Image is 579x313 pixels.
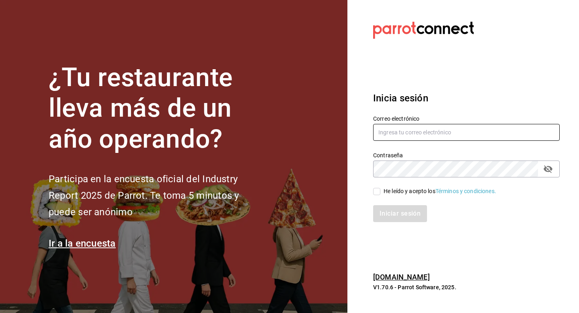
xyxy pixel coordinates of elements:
[373,91,560,105] h3: Inicia sesión
[541,162,555,176] button: passwordField
[373,124,560,141] input: Ingresa tu correo electrónico
[49,62,266,155] h1: ¿Tu restaurante lleva más de un año operando?
[384,187,496,196] div: He leído y acepto los
[373,283,560,291] p: V1.70.6 - Parrot Software, 2025.
[373,115,560,121] label: Correo electrónico
[435,188,496,194] a: Términos y condiciones.
[373,273,430,281] a: [DOMAIN_NAME]
[373,152,560,158] label: Contraseña
[49,171,266,220] h2: Participa en la encuesta oficial del Industry Report 2025 de Parrot. Te toma 5 minutos y puede se...
[49,238,116,249] a: Ir a la encuesta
